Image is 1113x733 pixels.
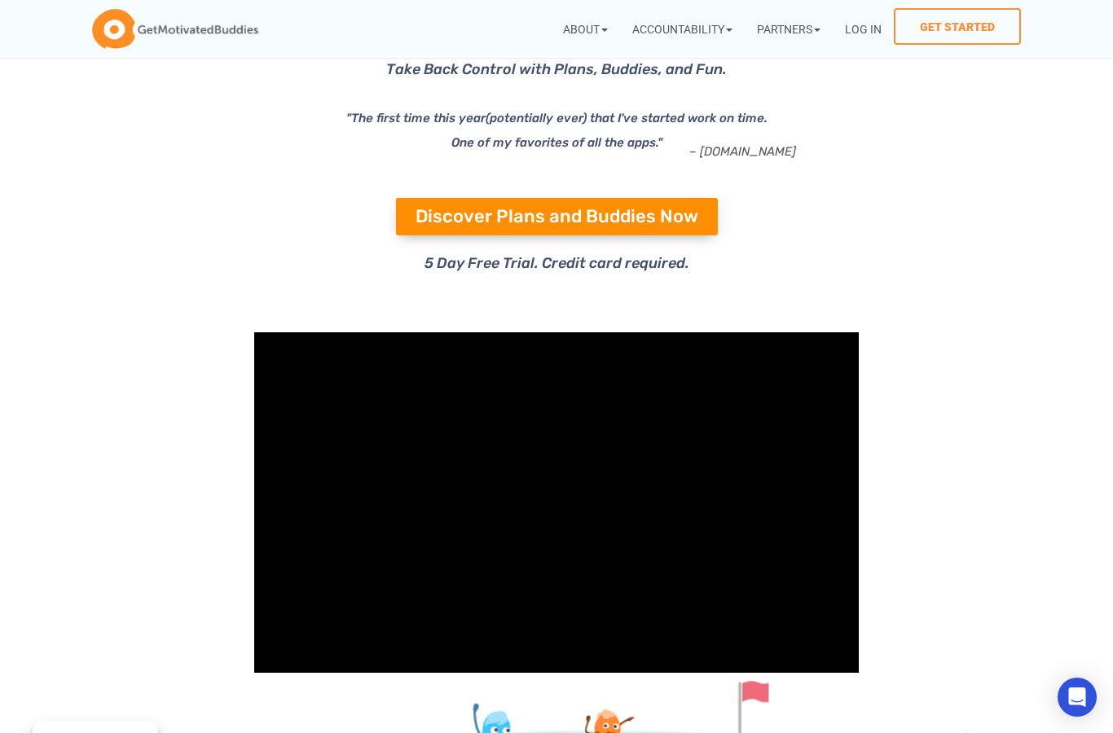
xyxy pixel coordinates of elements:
iframe: GetMotivatedBuddies User Testimonials [254,332,859,672]
a: Discover Plans and Buddies Now [396,198,718,235]
a: – [DOMAIN_NAME] [689,144,796,159]
a: Accountability [620,8,745,50]
div: Open Intercom Messenger [1058,678,1097,717]
i: (potentially ever) that I've started work on time. One of my favorites of all the apps." [451,111,768,150]
span: Discover Plans and Buddies Now [416,208,698,226]
span: Take Back Control with Plans, Buddies, and Fun. [386,60,727,78]
i: "The first time this year [346,111,486,125]
a: Partners [745,8,833,50]
a: Get Started [894,8,1021,45]
a: Log In [833,8,894,50]
a: About [551,8,620,50]
span: 5 Day Free Trial. Credit card required. [425,254,689,272]
img: GetMotivatedBuddies [92,9,258,50]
